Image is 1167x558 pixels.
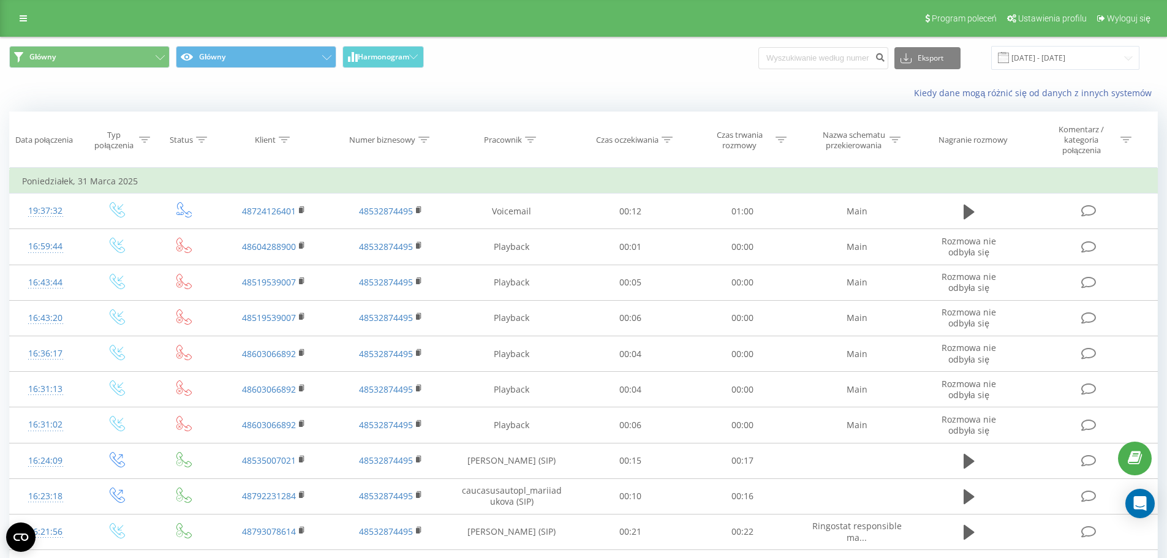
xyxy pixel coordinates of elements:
[1107,13,1150,23] span: Wyloguj się
[449,514,575,549] td: [PERSON_NAME] (SIP)
[242,383,296,395] a: 48603066892
[707,130,772,151] div: Czas trwania rozmowy
[942,271,996,293] span: Rozmowa nie odbyła się
[242,526,296,537] a: 48793078614
[22,520,69,544] div: 16:21:56
[687,478,799,514] td: 00:16
[575,407,687,443] td: 00:06
[449,478,575,514] td: caucasusautopl_mariiadukova (SIP)
[939,135,1008,145] div: Nagranie rozmowy
[575,336,687,372] td: 00:04
[812,520,902,543] span: Ringostat responsible ma...
[575,300,687,336] td: 00:06
[22,413,69,437] div: 16:31:02
[449,265,575,300] td: Playback
[798,265,915,300] td: Main
[798,300,915,336] td: Main
[449,300,575,336] td: Playback
[1046,124,1117,156] div: Komentarz / kategoria połączenia
[821,130,886,151] div: Nazwa schematu przekierowania
[942,306,996,329] span: Rozmowa nie odbyła się
[942,413,996,436] span: Rozmowa nie odbyła się
[22,199,69,223] div: 19:37:32
[914,87,1158,99] a: Kiedy dane mogą różnić się od danych z innych systemów
[449,336,575,372] td: Playback
[29,52,56,62] span: Główny
[575,514,687,549] td: 00:21
[22,377,69,401] div: 16:31:13
[596,135,659,145] div: Czas oczekiwania
[242,241,296,252] a: 48604288900
[10,169,1158,194] td: Poniedziałek, 31 Marca 2025
[942,342,996,364] span: Rozmowa nie odbyła się
[242,348,296,360] a: 48603066892
[687,229,799,265] td: 00:00
[170,135,193,145] div: Status
[942,378,996,401] span: Rozmowa nie odbyła się
[242,312,296,323] a: 48519539007
[798,229,915,265] td: Main
[932,13,997,23] span: Program poleceń
[687,194,799,229] td: 01:00
[242,490,296,502] a: 48792231284
[1018,13,1087,23] span: Ustawienia profilu
[22,235,69,258] div: 16:59:44
[6,522,36,552] button: Open CMP widget
[449,443,575,478] td: [PERSON_NAME] (SIP)
[359,348,413,360] a: 48532874495
[9,46,170,68] button: Główny
[255,135,276,145] div: Klient
[359,454,413,466] a: 48532874495
[798,336,915,372] td: Main
[242,454,296,466] a: 48535007021
[687,514,799,549] td: 00:22
[798,194,915,229] td: Main
[449,194,575,229] td: Voicemail
[687,300,799,336] td: 00:00
[349,135,415,145] div: Numer biznesowy
[575,229,687,265] td: 00:01
[359,276,413,288] a: 48532874495
[358,53,409,61] span: Harmonogram
[1125,489,1155,518] div: Open Intercom Messenger
[176,46,336,68] button: Główny
[575,443,687,478] td: 00:15
[359,241,413,252] a: 48532874495
[894,47,961,69] button: Eksport
[359,526,413,537] a: 48532874495
[342,46,424,68] button: Harmonogram
[92,130,135,151] div: Typ połączenia
[242,419,296,431] a: 48603066892
[15,135,73,145] div: Data połączenia
[575,265,687,300] td: 00:05
[359,383,413,395] a: 48532874495
[942,235,996,258] span: Rozmowa nie odbyła się
[22,271,69,295] div: 16:43:44
[359,419,413,431] a: 48532874495
[687,336,799,372] td: 00:00
[22,306,69,330] div: 16:43:20
[449,229,575,265] td: Playback
[449,407,575,443] td: Playback
[687,407,799,443] td: 00:00
[687,265,799,300] td: 00:00
[687,443,799,478] td: 00:17
[575,372,687,407] td: 00:04
[359,205,413,217] a: 48532874495
[449,372,575,407] td: Playback
[242,276,296,288] a: 48519539007
[758,47,888,69] input: Wyszukiwanie według numeru
[798,372,915,407] td: Main
[242,205,296,217] a: 48724126401
[484,135,522,145] div: Pracownik
[798,407,915,443] td: Main
[22,449,69,473] div: 16:24:09
[575,478,687,514] td: 00:10
[359,312,413,323] a: 48532874495
[575,194,687,229] td: 00:12
[359,490,413,502] a: 48532874495
[687,372,799,407] td: 00:00
[22,484,69,508] div: 16:23:18
[22,342,69,366] div: 16:36:17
